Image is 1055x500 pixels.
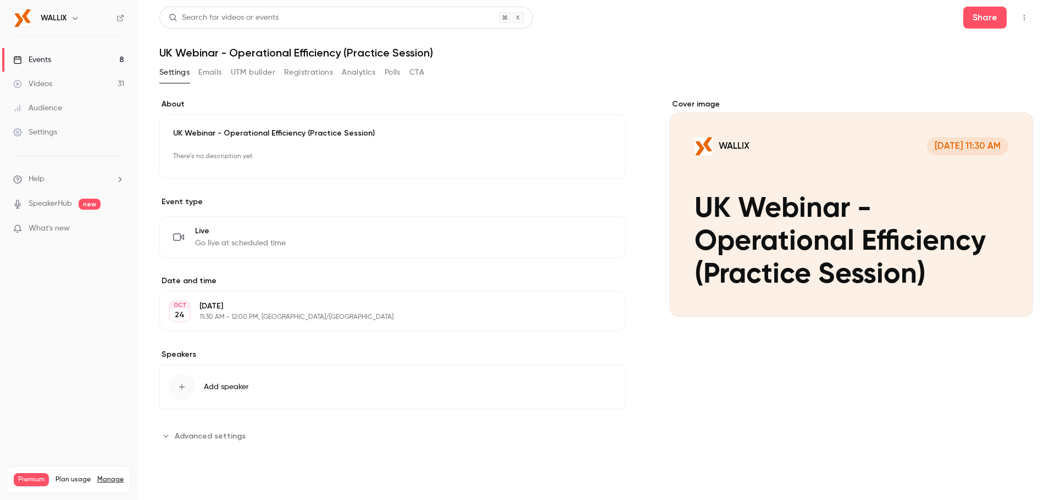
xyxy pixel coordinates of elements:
img: WALLIX [14,9,31,27]
a: Manage [97,475,124,484]
span: What's new [29,223,70,234]
span: Add speaker [204,381,249,392]
div: Videos [13,78,52,89]
p: 11:30 AM - 12:00 PM, [GEOGRAPHIC_DATA]/[GEOGRAPHIC_DATA] [199,313,568,322]
span: Premium [14,473,49,486]
p: There's no description yet [173,148,612,165]
p: [DATE] [199,301,568,312]
a: SpeakerHub [29,198,72,210]
label: Cover image [670,99,1033,110]
p: Event type [159,196,626,207]
p: UK Webinar - Operational Efficiency (Practice Session) [173,128,612,139]
button: Settings [159,64,190,81]
p: 24 [175,310,185,321]
span: Live [195,226,286,237]
iframe: Noticeable Trigger [111,224,124,234]
div: Settings [13,127,57,138]
div: Audience [13,103,62,114]
button: Polls [385,64,401,81]
button: Emails [198,64,221,81]
span: Go live at scheduled time [195,238,286,249]
label: Date and time [159,276,626,286]
span: Advanced settings [175,430,246,442]
section: Advanced settings [159,427,626,445]
section: Cover image [670,99,1033,317]
button: CTA [409,64,424,81]
div: Search for videos or events [169,12,279,24]
button: Share [963,7,1007,29]
button: Add speaker [159,364,626,409]
button: UTM builder [231,64,275,81]
h1: UK Webinar - Operational Efficiency (Practice Session) [159,46,1033,59]
h6: WALLIX [41,13,66,24]
li: help-dropdown-opener [13,173,124,185]
label: About [159,99,626,110]
label: Speakers [159,349,626,360]
button: Analytics [342,64,376,81]
span: Help [29,173,45,185]
button: Advanced settings [159,427,252,445]
div: Events [13,54,51,65]
span: Plan usage [55,475,91,484]
span: new [79,199,101,210]
button: Registrations [284,64,333,81]
div: OCT [170,301,190,309]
